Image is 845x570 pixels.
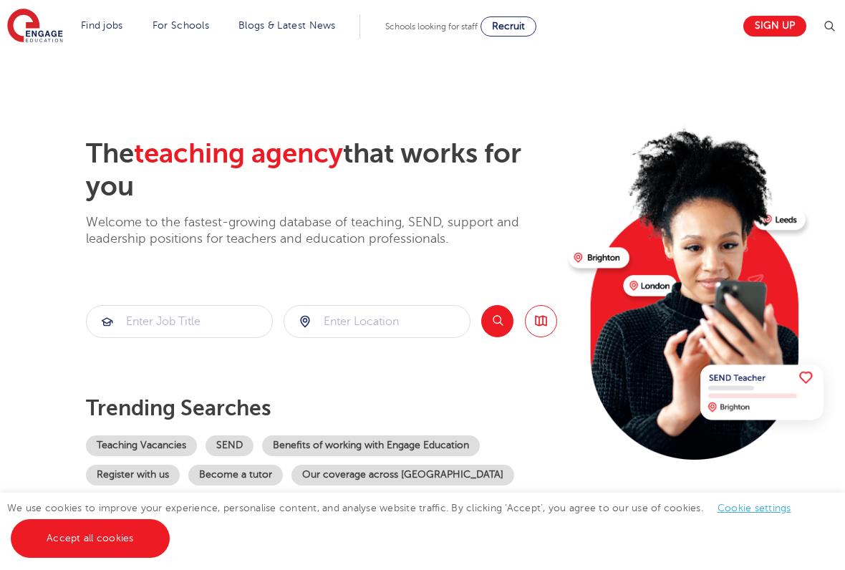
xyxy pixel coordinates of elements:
p: Trending searches [86,395,557,421]
a: SEND [206,435,253,456]
div: Submit [284,305,470,338]
a: Our coverage across [GEOGRAPHIC_DATA] [291,465,514,486]
span: Schools looking for staff [385,21,478,32]
a: Recruit [481,16,536,37]
a: Cookie settings [718,503,791,513]
span: We use cookies to improve your experience, personalise content, and analyse website traffic. By c... [7,503,806,544]
a: Find jobs [81,20,123,31]
span: teaching agency [134,138,343,169]
div: Submit [86,305,273,338]
span: Recruit [492,21,525,32]
h2: The that works for you [86,137,557,203]
p: Welcome to the fastest-growing database of teaching, SEND, support and leadership positions for t... [86,214,557,248]
a: Blogs & Latest News [238,20,336,31]
button: Search [481,305,513,337]
a: Register with us [86,465,180,486]
img: Engage Education [7,9,63,44]
input: Submit [87,306,272,337]
a: For Schools [153,20,209,31]
a: Sign up [743,16,806,37]
a: Teaching Vacancies [86,435,197,456]
a: Become a tutor [188,465,283,486]
input: Submit [284,306,470,337]
a: Benefits of working with Engage Education [262,435,480,456]
a: Accept all cookies [11,519,170,558]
